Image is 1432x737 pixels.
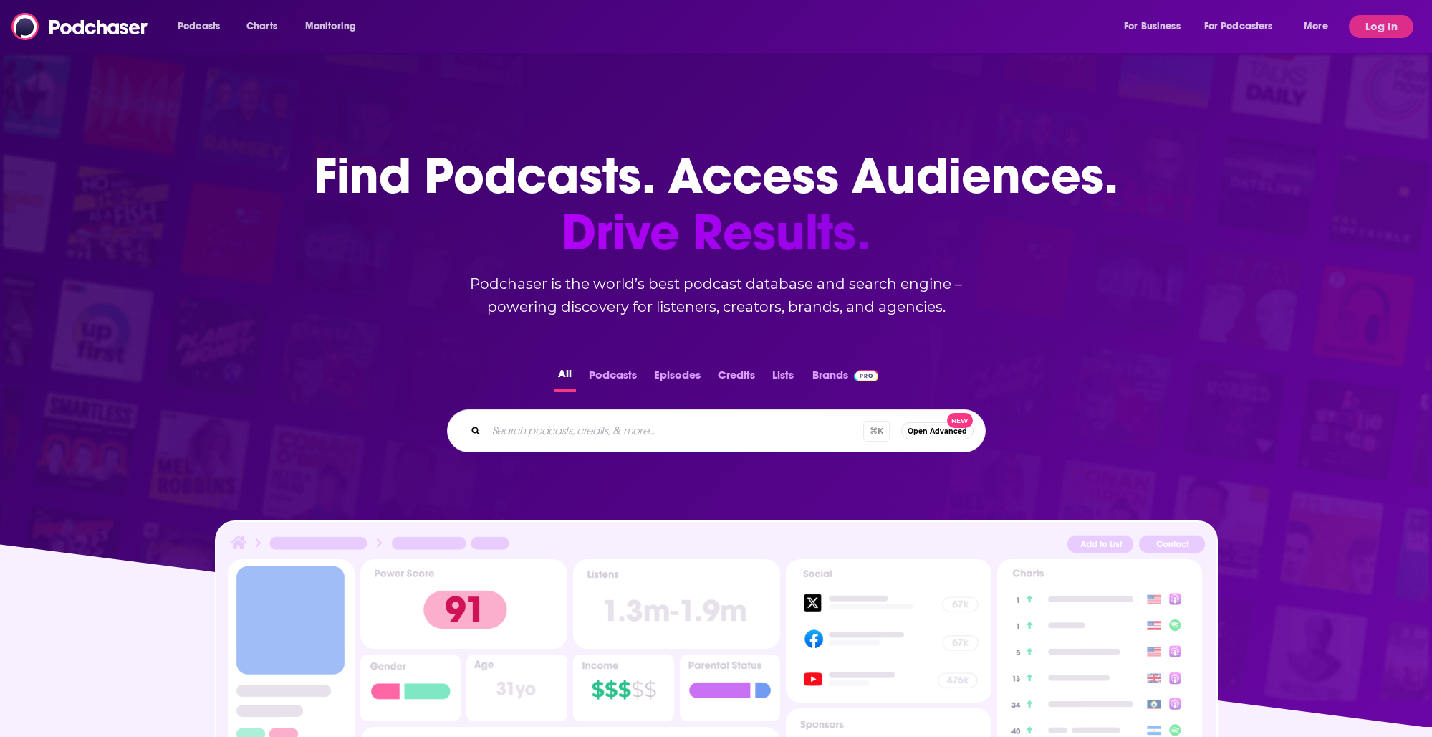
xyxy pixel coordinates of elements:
[314,204,1118,261] span: Drive Results.
[554,364,576,392] button: All
[1349,15,1413,38] button: Log In
[1114,15,1198,38] button: open menu
[947,413,973,428] span: New
[430,272,1003,318] h2: Podchaser is the world’s best podcast database and search engine – powering discovery for listene...
[360,655,461,721] img: Podcast Insights Gender
[228,533,1205,558] img: Podcast Insights Header
[585,364,641,392] button: Podcasts
[314,148,1118,261] h1: Find Podcasts. Access Audiences.
[573,559,780,649] img: Podcast Insights Listens
[1124,16,1181,37] span: For Business
[466,655,567,721] img: Podcast Insights Age
[178,16,220,37] span: Podcasts
[237,15,286,38] a: Charts
[1294,15,1346,38] button: open menu
[168,15,239,38] button: open menu
[486,419,863,442] input: Search podcasts, credits, & more...
[1304,16,1328,37] span: More
[786,559,991,703] img: Podcast Socials
[305,16,356,37] span: Monitoring
[650,364,705,392] button: Episodes
[360,559,567,649] img: Podcast Insights Power score
[447,409,986,452] div: Search podcasts, credits, & more...
[768,364,798,392] button: Lists
[854,370,879,381] img: Podchaser Pro
[11,13,149,40] img: Podchaser - Follow, Share and Rate Podcasts
[863,421,890,442] span: ⌘ K
[680,655,781,721] img: Podcast Insights Parental Status
[1195,15,1294,38] button: open menu
[713,364,759,392] button: Credits
[908,427,967,435] span: Open Advanced
[295,15,375,38] button: open menu
[901,422,974,439] button: Open AdvancedNew
[812,364,879,392] a: BrandsPodchaser Pro
[573,655,674,721] img: Podcast Insights Income
[1204,16,1273,37] span: For Podcasters
[246,16,277,37] span: Charts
